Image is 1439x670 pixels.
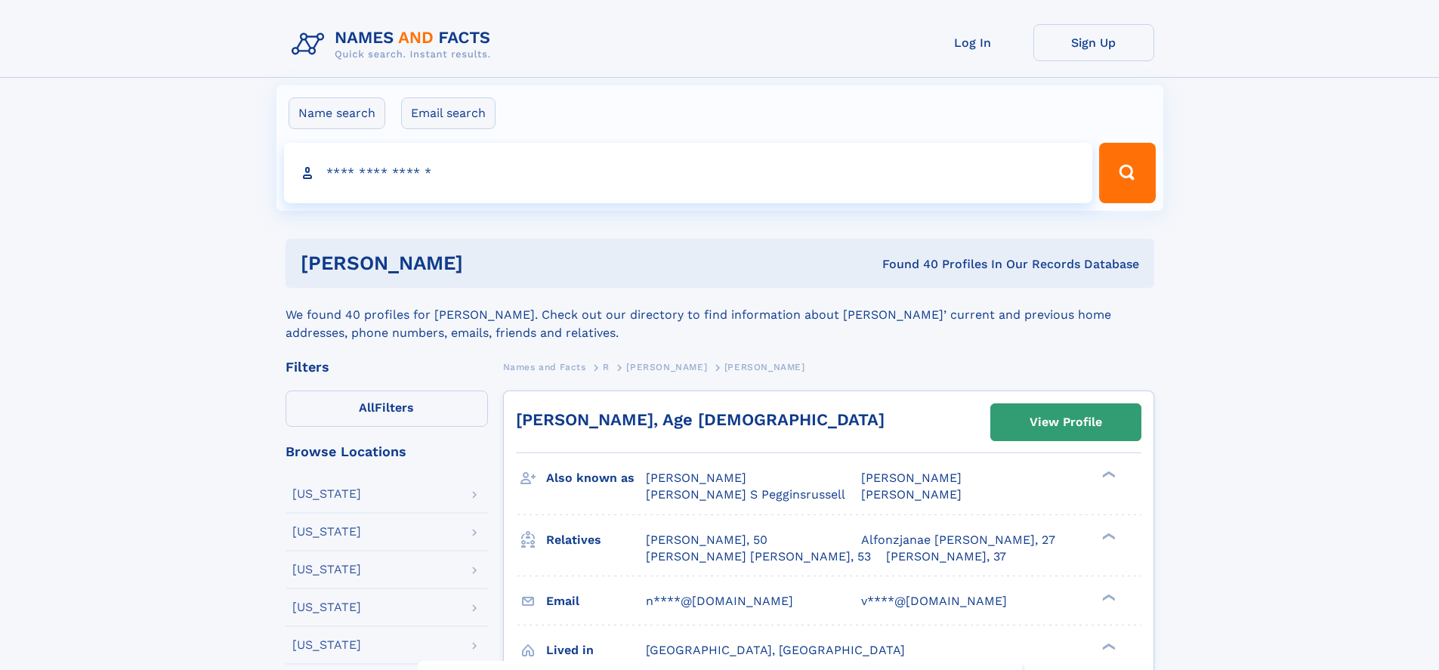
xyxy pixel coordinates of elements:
div: [US_STATE] [292,563,361,576]
span: [PERSON_NAME] [646,471,746,485]
a: Log In [912,24,1033,61]
span: [PERSON_NAME] [626,362,707,372]
a: Names and Facts [503,357,586,376]
a: [PERSON_NAME], Age [DEMOGRAPHIC_DATA] [516,410,885,429]
h3: Also known as [546,465,646,491]
a: [PERSON_NAME], 50 [646,532,767,548]
span: [PERSON_NAME] [724,362,805,372]
a: [PERSON_NAME] [626,357,707,376]
h1: [PERSON_NAME] [301,254,673,273]
button: Search Button [1099,143,1155,203]
div: ❯ [1098,531,1116,541]
div: [US_STATE] [292,639,361,651]
a: Sign Up [1033,24,1154,61]
input: search input [284,143,1093,203]
div: Browse Locations [286,445,488,459]
span: All [359,400,375,415]
img: Logo Names and Facts [286,24,503,65]
div: ❯ [1098,641,1116,651]
div: [US_STATE] [292,601,361,613]
div: ❯ [1098,470,1116,480]
a: [PERSON_NAME] [PERSON_NAME], 53 [646,548,871,565]
div: View Profile [1030,405,1102,440]
a: R [603,357,610,376]
a: Alfonzjanae [PERSON_NAME], 27 [861,532,1055,548]
label: Name search [289,97,385,129]
div: Filters [286,360,488,374]
label: Filters [286,391,488,427]
h3: Relatives [546,527,646,553]
span: [PERSON_NAME] S Pegginsrussell [646,487,845,502]
h3: Email [546,588,646,614]
label: Email search [401,97,496,129]
a: [PERSON_NAME], 37 [886,548,1006,565]
a: View Profile [991,404,1141,440]
span: R [603,362,610,372]
div: ❯ [1098,592,1116,602]
h3: Lived in [546,638,646,663]
div: We found 40 profiles for [PERSON_NAME]. Check out our directory to find information about [PERSON... [286,288,1154,342]
div: Found 40 Profiles In Our Records Database [672,256,1139,273]
span: [PERSON_NAME] [861,487,962,502]
div: [US_STATE] [292,526,361,538]
div: [US_STATE] [292,488,361,500]
span: [PERSON_NAME] [861,471,962,485]
span: [GEOGRAPHIC_DATA], [GEOGRAPHIC_DATA] [646,643,905,657]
